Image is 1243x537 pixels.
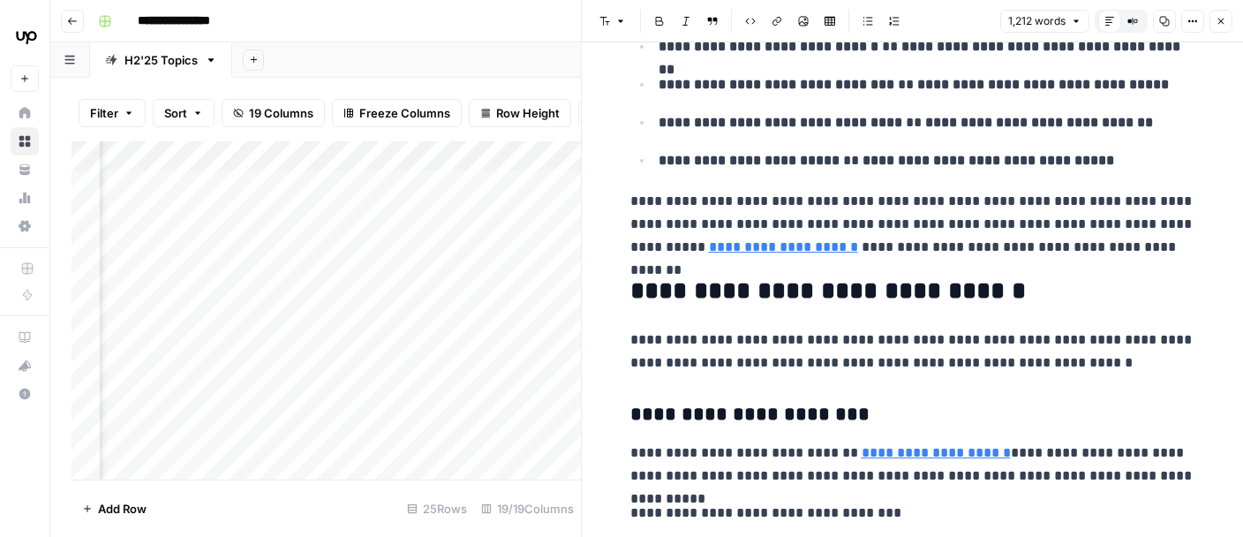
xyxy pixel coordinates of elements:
button: Freeze Columns [332,99,462,127]
a: Settings [11,212,39,240]
button: Add Row [72,495,157,523]
button: What's new? [11,352,39,380]
span: 19 Columns [249,104,313,122]
button: Sort [153,99,215,127]
button: Help + Support [11,380,39,408]
span: 1,212 words [1008,13,1066,29]
span: Freeze Columns [359,104,450,122]
span: Filter [90,104,118,122]
div: What's new? [11,352,38,379]
a: AirOps Academy [11,323,39,352]
span: Add Row [98,500,147,518]
a: H2'25 Topics [90,42,232,78]
button: Workspace: Upwork [11,14,39,58]
button: 1,212 words [1000,10,1089,33]
div: 19/19 Columns [474,495,581,523]
button: 19 Columns [222,99,325,127]
a: Your Data [11,155,39,184]
a: Browse [11,127,39,155]
a: Home [11,99,39,127]
button: Row Height [469,99,571,127]
span: Row Height [496,104,560,122]
img: Upwork Logo [11,20,42,52]
span: Sort [164,104,187,122]
button: Filter [79,99,146,127]
div: 25 Rows [400,495,474,523]
div: H2'25 Topics [124,51,198,69]
a: Usage [11,184,39,212]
